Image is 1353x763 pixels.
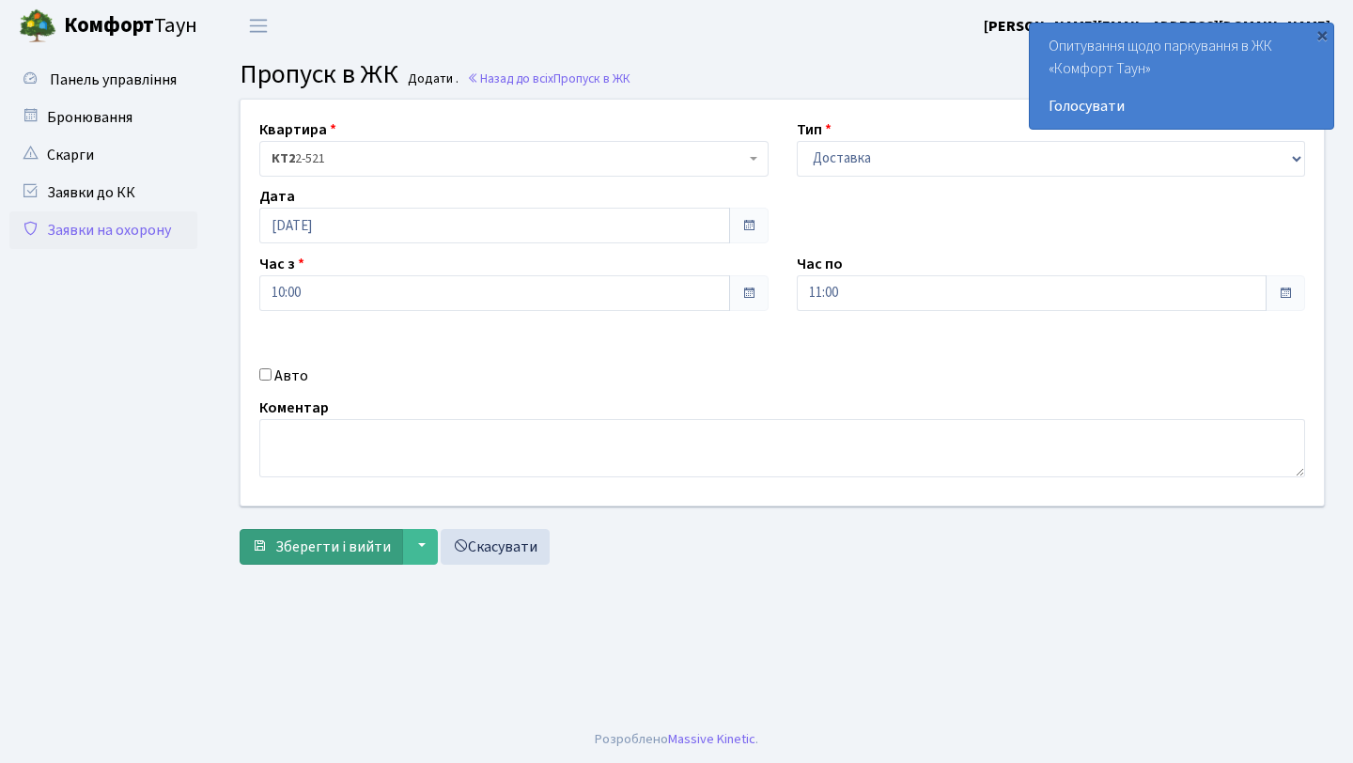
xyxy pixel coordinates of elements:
b: Комфорт [64,10,154,40]
div: × [1313,25,1331,44]
a: Заявки на охорону [9,211,197,249]
b: КТ2 [272,149,295,168]
label: Дата [259,185,295,208]
small: Додати . [404,71,459,87]
span: Пропуск в ЖК [553,70,630,87]
a: Заявки до КК [9,174,197,211]
a: Бронювання [9,99,197,136]
b: [PERSON_NAME][EMAIL_ADDRESS][DOMAIN_NAME] [984,16,1330,37]
label: Час по [797,253,843,275]
a: Панель управління [9,61,197,99]
span: Зберегти і вийти [275,537,391,557]
a: Massive Kinetic [668,729,755,749]
span: Пропуск в ЖК [240,55,398,93]
label: Коментар [259,397,329,419]
a: Скарги [9,136,197,174]
div: Розроблено . [595,729,758,750]
button: Зберегти і вийти [240,529,403,565]
label: Квартира [259,118,336,141]
img: logo.png [19,8,56,45]
a: Голосувати [1049,95,1314,117]
span: Панель управління [50,70,177,90]
label: Авто [274,365,308,387]
button: Переключити навігацію [235,10,282,41]
label: Тип [797,118,832,141]
a: [PERSON_NAME][EMAIL_ADDRESS][DOMAIN_NAME] [984,15,1330,38]
div: Опитування щодо паркування в ЖК «Комфорт Таун» [1030,23,1333,129]
span: Таун [64,10,197,42]
a: Назад до всіхПропуск в ЖК [467,70,630,87]
span: <b>КТ2</b>&nbsp;&nbsp;&nbsp;2-521 [259,141,769,177]
a: Скасувати [441,529,550,565]
label: Час з [259,253,304,275]
span: <b>КТ2</b>&nbsp;&nbsp;&nbsp;2-521 [272,149,745,168]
